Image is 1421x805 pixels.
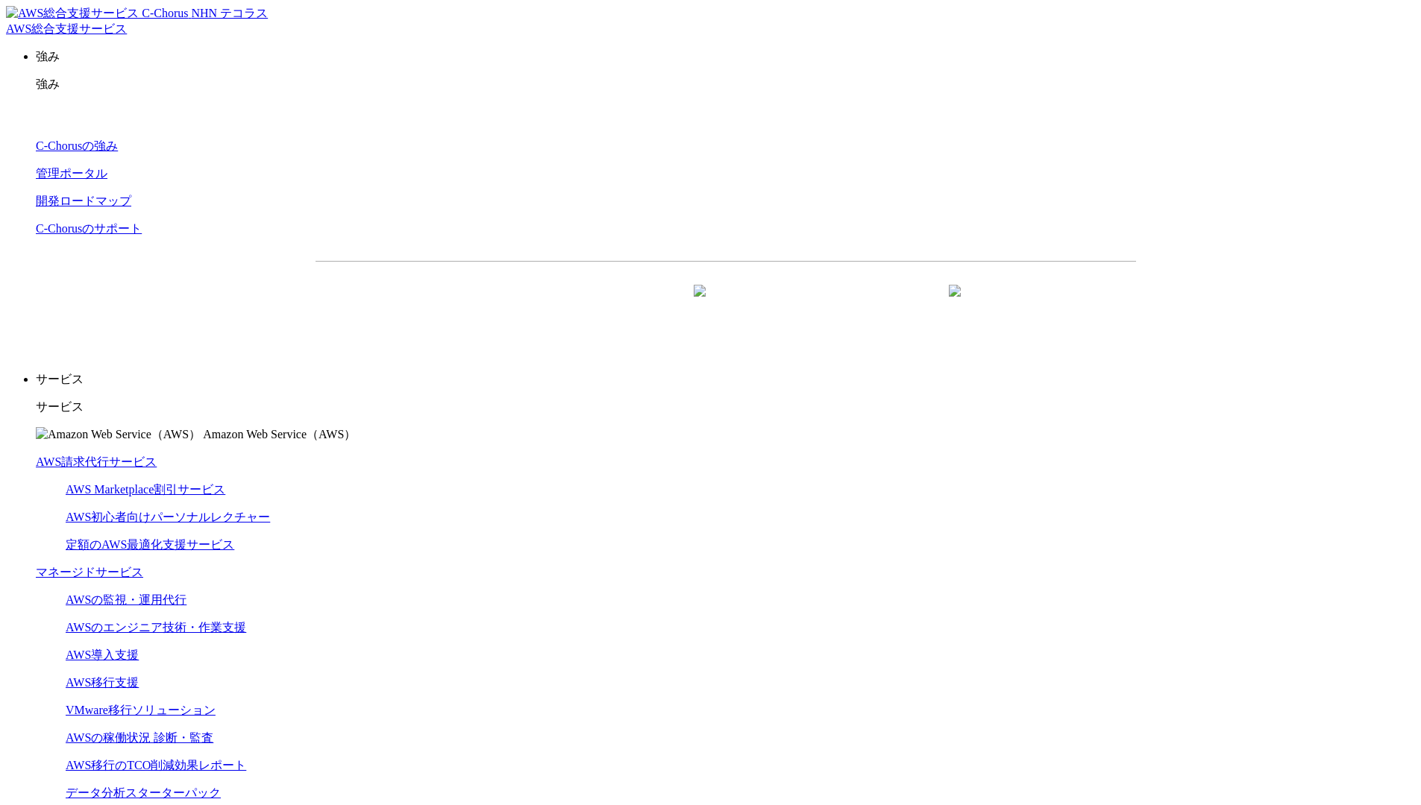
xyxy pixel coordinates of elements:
img: Amazon Web Service（AWS） [36,427,201,443]
a: AWSの稼働状況 診断・監査 [66,731,213,744]
a: 資料を請求する [478,285,718,323]
a: AWS導入支援 [66,648,139,661]
a: 管理ポータル [36,167,107,180]
img: AWS総合支援サービス C-Chorus [6,6,189,22]
a: 定額のAWS最適化支援サービス [66,538,234,551]
p: 強み [36,77,1415,92]
a: AWS初心者向けパーソナルレクチャー [66,511,270,523]
img: 矢印 [949,285,961,323]
a: AWS移行のTCO削減効果レポート [66,759,246,771]
a: VMware移行ソリューション [66,704,216,716]
a: 開発ロードマップ [36,195,131,207]
img: 矢印 [694,285,706,323]
a: AWS Marketplace割引サービス [66,483,225,496]
a: C-Chorusのサポート [36,222,142,235]
a: AWSの監視・運用代行 [66,593,186,606]
span: Amazon Web Service（AWS） [203,428,356,441]
a: AWS請求代行サービス [36,455,157,468]
a: データ分析スターターパック [66,786,221,799]
a: AWS総合支援サービス C-Chorus NHN テコラスAWS総合支援サービス [6,7,268,35]
p: サービス [36,372,1415,388]
a: C-Chorusの強み [36,139,118,152]
a: AWS移行支援 [66,676,139,689]
a: マネージドサービス [36,566,143,578]
p: サービス [36,400,1415,415]
p: 強み [36,49,1415,65]
a: AWSのエンジニア技術・作業支援 [66,621,246,634]
a: まずは相談する [733,285,973,323]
